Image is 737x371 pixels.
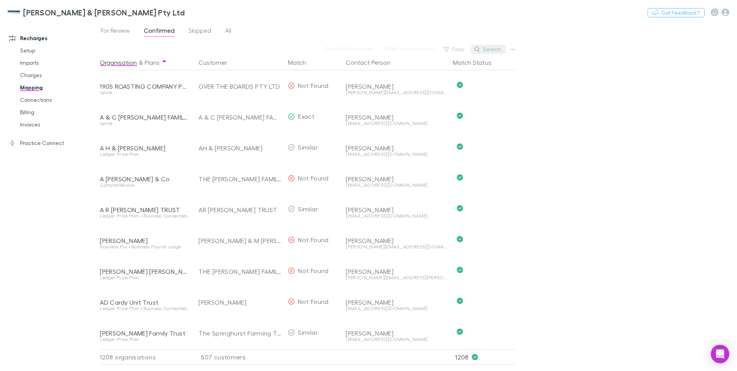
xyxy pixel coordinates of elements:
span: Similar [298,329,318,336]
div: THE [PERSON_NAME] FAMILY TRUST [199,256,282,287]
div: 507 customers [192,349,285,365]
div: [PERSON_NAME] [346,144,447,152]
div: Ledger Price Plan [100,152,189,157]
button: Plans [145,55,160,70]
button: Match [288,55,315,70]
p: 1208 [455,350,516,364]
div: Ignite [100,121,189,126]
div: [EMAIL_ADDRESS][DOMAIN_NAME] [346,121,447,126]
a: Mapping [12,81,104,94]
a: Connections [12,94,104,106]
div: Ledger Price Plan • Business Connected Ledger [100,306,189,311]
div: [PERSON_NAME] [346,175,447,183]
svg: Confirmed [457,329,463,335]
div: [PERSON_NAME][EMAIL_ADDRESS][PERSON_NAME][DOMAIN_NAME] [346,275,447,280]
div: [PERSON_NAME] [346,206,447,214]
a: Practice Connect [2,137,104,149]
a: [PERSON_NAME] & [PERSON_NAME] Pty Ltd [3,3,189,22]
div: & [100,55,189,70]
svg: Confirmed [457,82,463,88]
svg: Confirmed [457,298,463,304]
span: Not Found [298,236,328,243]
div: AH & [PERSON_NAME] [199,133,282,164]
button: Organisation [100,55,137,70]
div: AR [PERSON_NAME] TRUST [199,194,282,225]
div: [PERSON_NAME] [346,83,447,90]
div: A & C [PERSON_NAME] FAMILY TRUST [100,113,189,121]
span: Not Found [298,267,328,274]
div: [PERSON_NAME][EMAIL_ADDRESS][DOMAIN_NAME] [346,245,447,249]
div: The Springhurst Farming Trust [199,318,282,349]
svg: Confirmed [457,205,463,211]
div: Ledger Price Plan [100,337,189,342]
div: AD Cardy Unit Trust [100,298,189,306]
button: Customer [199,55,236,70]
span: Not Found [298,82,328,89]
div: [PERSON_NAME] [199,287,282,318]
h3: [PERSON_NAME] & [PERSON_NAME] Pty Ltd [23,8,185,17]
button: Got Feedback? [648,8,705,17]
span: For Review [101,27,130,37]
svg: Confirmed [457,236,463,242]
svg: Confirmed [457,143,463,150]
div: [EMAIL_ADDRESS][DOMAIN_NAME] [346,337,447,342]
button: Contact Person [346,55,400,70]
div: [EMAIL_ADDRESS][DOMAIN_NAME] [346,306,447,311]
a: Setup [12,44,104,57]
div: OVER THE BOARDS PTY LTD [199,71,282,102]
a: Imports [12,57,104,69]
a: Charges [12,69,104,81]
a: Recharges [2,32,104,44]
div: A H & [PERSON_NAME] [100,144,189,152]
div: [PERSON_NAME] [PERSON_NAME] & [PERSON_NAME] [100,268,189,275]
div: Open Intercom Messenger [711,345,729,363]
button: Filter [440,45,469,54]
div: [PERSON_NAME] & M [PERSON_NAME] [199,225,282,256]
svg: Confirmed [457,267,463,273]
div: [EMAIL_ADDRESS][DOMAIN_NAME] [346,152,447,157]
span: Similar [298,205,318,212]
div: 1208 organisations [100,349,192,365]
span: Not Found [298,298,328,305]
div: [PERSON_NAME] [346,237,447,245]
span: Exact [298,113,315,120]
div: A [PERSON_NAME] & Co [100,175,189,183]
div: [PERSON_NAME] [346,298,447,306]
span: Confirmed [144,27,175,37]
a: Billing [12,106,104,118]
div: [PERSON_NAME] [346,329,447,337]
div: THE [PERSON_NAME] FAMILY TRUST [199,164,282,194]
svg: Confirmed [457,174,463,180]
div: Business Pro • Business Payroll usage [100,245,189,249]
div: [EMAIL_ADDRESS][DOMAIN_NAME] [346,214,447,218]
div: [EMAIL_ADDRESS][DOMAIN_NAME] [346,183,447,187]
button: Skip0 organisations [379,44,440,53]
div: Ignite [100,90,189,95]
div: [PERSON_NAME] Family Trust [100,329,189,337]
div: [PERSON_NAME] [346,113,447,121]
span: Similar [298,143,318,151]
button: Match Status [453,55,501,70]
div: 1905 ROASTING COMPANY PTY LTD [100,83,189,90]
span: All [225,27,231,37]
div: [PERSON_NAME] [346,268,447,275]
div: [PERSON_NAME][EMAIL_ADDRESS][DOMAIN_NAME] [346,90,447,95]
span: Skipped [188,27,211,37]
svg: Confirmed [457,113,463,119]
a: Invoices [12,118,104,131]
div: A & C [PERSON_NAME] FAMILY TRUST [199,102,282,133]
img: McWhirter & Leong Pty Ltd's Logo [8,8,20,17]
button: Search [471,45,506,54]
div: [PERSON_NAME] [100,237,189,245]
div: Ledger Price Plan • Business Connected Ledger [100,214,189,218]
div: Ledger Price Plan [100,275,189,280]
div: A R [PERSON_NAME] TRUST [100,206,189,214]
span: Not Found [298,174,328,182]
button: Confirm0 matches [320,44,379,53]
div: Comprehensive [100,183,189,187]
